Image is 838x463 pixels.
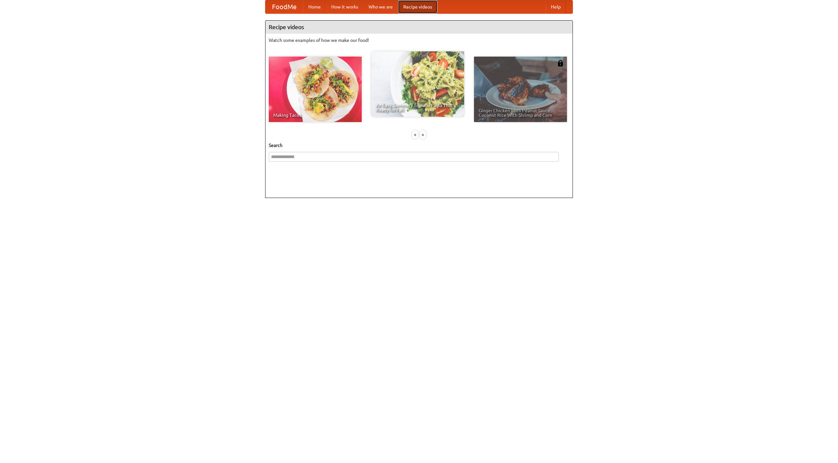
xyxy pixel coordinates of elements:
span: Making Tacos [273,113,357,117]
a: FoodMe [265,0,303,13]
span: An Easy, Summery Tomato Pasta That's Ready for Fall [376,103,460,112]
a: Making Tacos [269,57,362,122]
a: Who we are [363,0,398,13]
div: « [412,131,418,139]
div: » [420,131,426,139]
a: How it works [326,0,363,13]
a: An Easy, Summery Tomato Pasta That's Ready for Fall [371,51,464,117]
a: Recipe videos [398,0,437,13]
h5: Search [269,142,569,149]
img: 483408.png [557,60,564,66]
h4: Recipe videos [265,21,573,34]
p: Watch some examples of how we make our food! [269,37,569,44]
a: Help [546,0,566,13]
a: Home [303,0,326,13]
